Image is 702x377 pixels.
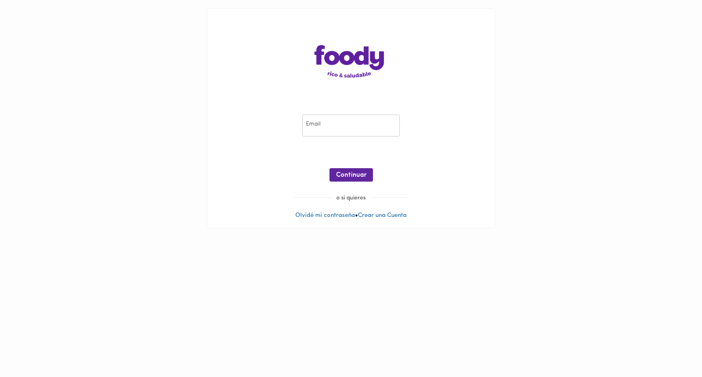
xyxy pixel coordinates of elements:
span: Continuar [336,171,366,179]
div: • [207,9,495,228]
span: o si quieres [331,195,370,201]
button: Continuar [329,168,373,182]
a: Crear una Cuenta [358,212,407,219]
img: logo-main-page.png [314,45,388,78]
a: Olvidé mi contraseña [295,212,355,219]
input: pepitoperez@gmail.com [302,115,400,137]
iframe: Messagebird Livechat Widget [655,330,694,369]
